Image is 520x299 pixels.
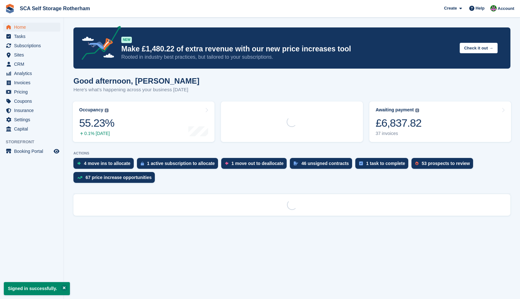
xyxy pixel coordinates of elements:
p: Make £1,480.22 of extra revenue with our new price increases tool [121,44,455,54]
a: SCA Self Storage Rotherham [17,3,93,14]
a: Occupancy 55.23% 0.1% [DATE] [73,101,215,142]
a: menu [3,124,60,133]
span: Capital [14,124,52,133]
p: Rooted in industry best practices, but tailored to your subscriptions. [121,54,455,61]
a: menu [3,32,60,41]
a: menu [3,60,60,69]
div: 0.1% [DATE] [79,131,114,136]
img: icon-info-grey-7440780725fd019a000dd9b08b2336e03edf1995a4989e88bcd33f0948082b44.svg [105,108,109,112]
span: Coupons [14,97,52,106]
a: 4 move ins to allocate [73,158,137,172]
span: Account [498,5,514,12]
span: Pricing [14,87,52,96]
a: menu [3,23,60,32]
img: task-75834270c22a3079a89374b754ae025e5fb1db73e45f91037f5363f120a921f8.svg [359,161,363,165]
img: move_outs_to_deallocate_icon-f764333ba52eb49d3ac5e1228854f67142a1ed5810a6f6cc68b1a99e826820c5.svg [225,161,228,165]
span: Home [14,23,52,32]
div: 1 task to complete [366,161,405,166]
div: Awaiting payment [376,107,414,113]
a: menu [3,97,60,106]
span: Subscriptions [14,41,52,50]
div: 37 invoices [376,131,422,136]
img: price-adjustments-announcement-icon-8257ccfd72463d97f412b2fc003d46551f7dbcb40ab6d574587a9cd5c0d94... [76,26,121,62]
img: price_increase_opportunities-93ffe204e8149a01c8c9dc8f82e8f89637d9d84a8eef4429ea346261dce0b2c0.svg [77,176,82,179]
p: ACTIONS [73,151,510,155]
h1: Good afternoon, [PERSON_NAME] [73,77,200,85]
img: icon-info-grey-7440780725fd019a000dd9b08b2336e03edf1995a4989e88bcd33f0948082b44.svg [415,108,419,112]
img: Sarah Race [490,5,497,11]
div: NEW [121,37,132,43]
span: Invoices [14,78,52,87]
a: 1 move out to deallocate [221,158,290,172]
a: menu [3,106,60,115]
a: menu [3,147,60,156]
div: 1 move out to deallocate [231,161,283,166]
a: menu [3,50,60,59]
a: menu [3,69,60,78]
a: 1 task to complete [355,158,411,172]
img: stora-icon-8386f47178a22dfd0bd8f6a31ec36ba5ce8667c1dd55bd0f319d3a0aa187defe.svg [5,4,15,13]
div: Occupancy [79,107,103,113]
span: Analytics [14,69,52,78]
a: 67 price increase opportunities [73,172,158,186]
img: active_subscription_to_allocate_icon-d502201f5373d7db506a760aba3b589e785aa758c864c3986d89f69b8ff3... [141,161,144,166]
p: Here's what's happening across your business [DATE] [73,86,200,93]
img: move_ins_to_allocate_icon-fdf77a2bb77ea45bf5b3d319d69a93e2d87916cf1d5bf7949dd705db3b84f3ca.svg [77,161,81,165]
div: 67 price increase opportunities [86,175,152,180]
span: Insurance [14,106,52,115]
span: Sites [14,50,52,59]
a: menu [3,87,60,96]
span: Tasks [14,32,52,41]
img: contract_signature_icon-13c848040528278c33f63329250d36e43548de30e8caae1d1a13099fd9432cc5.svg [294,161,298,165]
a: 1 active subscription to allocate [137,158,221,172]
div: 55.23% [79,116,114,130]
span: Settings [14,115,52,124]
div: 4 move ins to allocate [84,161,131,166]
a: menu [3,78,60,87]
a: Preview store [53,147,60,155]
img: prospect-51fa495bee0391a8d652442698ab0144808aea92771e9ea1ae160a38d050c398.svg [415,161,418,165]
span: CRM [14,60,52,69]
a: menu [3,41,60,50]
span: Help [476,5,485,11]
a: 53 prospects to review [411,158,476,172]
a: menu [3,115,60,124]
a: 46 unsigned contracts [290,158,355,172]
p: Signed in successfully. [4,282,70,295]
a: Awaiting payment £6,837.82 37 invoices [369,101,511,142]
span: Booking Portal [14,147,52,156]
div: £6,837.82 [376,116,422,130]
button: Check it out → [460,43,498,53]
span: Create [444,5,457,11]
div: 53 prospects to review [422,161,470,166]
div: 46 unsigned contracts [301,161,349,166]
div: 1 active subscription to allocate [147,161,215,166]
span: Storefront [6,139,64,145]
